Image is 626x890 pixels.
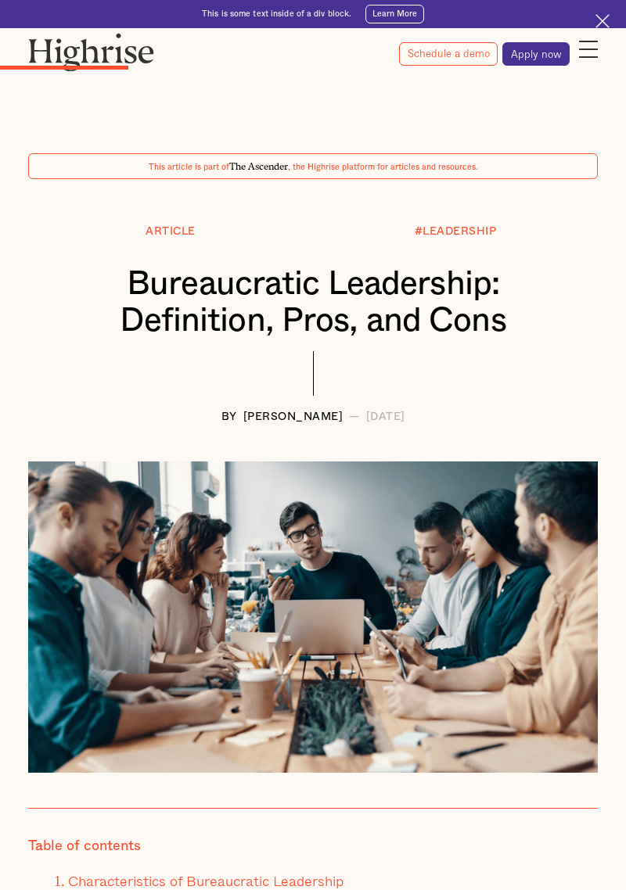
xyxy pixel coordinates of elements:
[52,266,574,339] h1: Bureaucratic Leadership: Definition, Pros, and Cons
[365,5,424,23] a: Learn More
[502,42,570,66] a: Apply now
[229,159,288,170] span: The Ascender
[146,226,196,238] div: Article
[149,163,229,171] span: This article is part of
[288,163,478,171] span: , the Highrise platform for articles and resources.
[28,33,154,71] img: Highrise logo
[399,42,498,66] a: Schedule a demo
[28,461,598,773] img: An image depicting bureaucratic leadership, with a leader overseeing a structured, rule-based env...
[202,9,351,20] div: This is some text inside of a div block.
[28,838,141,856] div: Table of contents
[349,411,360,423] div: —
[243,411,344,423] div: [PERSON_NAME]
[595,14,610,28] img: Cross icon
[366,411,405,423] div: [DATE]
[415,226,497,238] div: #LEADERSHIP
[221,411,237,423] div: BY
